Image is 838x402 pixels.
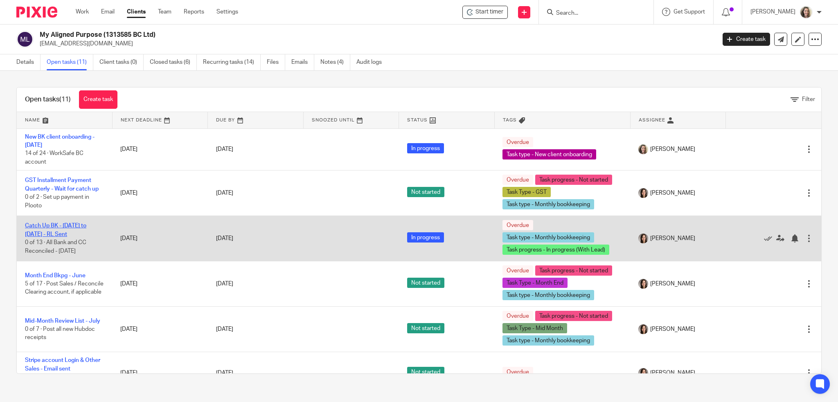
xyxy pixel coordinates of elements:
span: (11) [59,96,71,103]
a: Catch Up BK - [DATE] to [DATE] - RL Sent [25,223,86,237]
a: Audit logs [356,54,388,70]
a: Clients [127,8,146,16]
img: Danielle%20photo.jpg [638,234,648,243]
td: [DATE] [112,171,207,216]
span: [PERSON_NAME] [650,369,695,377]
span: Task progress - Not started [535,265,612,276]
span: Get Support [674,9,705,15]
span: Overdue [502,265,533,276]
img: IMG_7896.JPG [638,144,648,154]
span: Task Type - Month End [502,278,568,288]
span: [PERSON_NAME] [650,325,695,333]
a: Closed tasks (6) [150,54,197,70]
span: Filter [802,97,815,102]
a: Stripe account Login & Other Sales - Email sent [25,357,100,371]
span: Task progress - In progress (With Lead) [502,245,609,255]
span: Task progress - Not started [535,175,612,185]
td: [DATE] [112,128,207,171]
span: Not started [407,187,444,197]
a: Reports [184,8,204,16]
span: Tags [503,118,517,122]
a: GST Installment Payment Quarterly - Wait for catch up [25,177,99,191]
span: 0 of 7 · Post all new Hubdoc receipts [25,326,95,341]
span: Overdue [502,367,533,377]
span: [PERSON_NAME] [650,189,695,197]
span: [DATE] [216,281,233,287]
span: Task type - Monthly bookkeeping [502,290,594,300]
span: [PERSON_NAME] [650,280,695,288]
img: Danielle%20photo.jpg [638,324,648,334]
a: Notes (4) [320,54,350,70]
span: Task type - Monthly bookkeeping [502,335,594,346]
td: [DATE] [112,352,207,394]
span: In progress [407,143,444,153]
h2: My Aligned Purpose (1313585 BC Ltd) [40,31,576,39]
a: Files [267,54,285,70]
span: [DATE] [216,236,233,241]
input: Search [555,10,629,17]
span: Overdue [502,137,533,147]
img: svg%3E [16,31,34,48]
a: Mid-Month Review List - July [25,318,100,324]
h1: Open tasks [25,95,71,104]
span: Task type - Monthly bookkeeping [502,199,594,209]
span: Not started [407,323,444,333]
span: 0 of 2 · Set up payment in Plooto [25,194,89,209]
a: Recurring tasks (14) [203,54,261,70]
a: Details [16,54,41,70]
span: Task Type - GST [502,187,551,197]
span: Not started [407,278,444,288]
img: Danielle%20photo.jpg [638,279,648,289]
div: My Aligned Purpose (1313585 BC Ltd) [462,6,508,19]
a: Create task [723,33,770,46]
span: [PERSON_NAME] [650,234,695,243]
span: Not started [407,367,444,377]
p: [PERSON_NAME] [750,8,795,16]
a: Create task [79,90,117,109]
span: [DATE] [216,146,233,152]
img: Danielle%20photo.jpg [638,368,648,378]
a: Settings [216,8,238,16]
span: Task Type - Mid Month [502,323,567,333]
span: Overdue [502,175,533,185]
span: [DATE] [216,326,233,332]
span: Overdue [502,220,533,230]
a: New BK client onboarding - [DATE] [25,134,95,148]
a: Open tasks (11) [47,54,93,70]
a: Month End Bkpg - June [25,273,86,278]
span: In progress [407,232,444,243]
td: [DATE] [112,261,207,307]
span: Task type - New client onboarding [502,149,596,159]
a: Mark as done [764,234,776,243]
img: IMG_7896.JPG [800,6,813,19]
p: [EMAIL_ADDRESS][DOMAIN_NAME] [40,40,710,48]
span: Start timer [475,8,503,16]
span: Task type - Monthly bookkeeping [502,232,594,243]
span: Overdue [502,311,533,321]
span: Snoozed Until [312,118,355,122]
a: Client tasks (0) [99,54,144,70]
span: [DATE] [216,370,233,376]
span: 0 of 13 · All Bank and CC Reconciled - [DATE] [25,240,86,254]
span: Task progress - Not started [535,311,612,321]
img: Pixie [16,7,57,18]
a: Emails [291,54,314,70]
img: Danielle%20photo.jpg [638,188,648,198]
td: [DATE] [112,216,207,261]
span: 14 of 24 · WorkSafe BC account [25,150,83,165]
a: Email [101,8,115,16]
a: Work [76,8,89,16]
span: 5 of 17 · Post Sales / Reconcile Clearing account, if applicable [25,281,104,295]
span: [DATE] [216,190,233,196]
span: Status [407,118,428,122]
td: [DATE] [112,307,207,352]
a: Team [158,8,171,16]
span: [PERSON_NAME] [650,145,695,153]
